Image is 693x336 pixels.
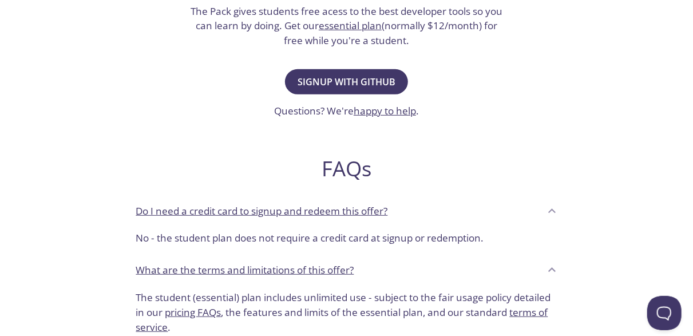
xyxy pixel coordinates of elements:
[298,74,395,90] span: Signup with GitHub
[136,204,388,219] p: Do I need a credit card to signup and redeem this offer?
[354,104,416,117] a: happy to help
[285,69,408,94] button: Signup with GitHub
[165,306,221,319] a: pricing FAQs
[127,195,567,226] div: Do I need a credit card to signup and redeem this offer?
[319,19,382,32] a: essential plan
[189,4,504,48] h3: The Pack gives students free acess to the best developer tools so you can learn by doing. Get our...
[127,255,567,286] div: What are the terms and limitations of this offer?
[136,231,557,246] p: No - the student plan does not require a credit card at signup or redemption.
[136,263,354,278] p: What are the terms and limitations of this offer?
[274,104,419,118] h3: Questions? We're .
[127,156,567,181] h2: FAQs
[127,226,567,255] div: Do I need a credit card to signup and redeem this offer?
[136,290,557,334] p: The student (essential) plan includes unlimited use - subject to the fair usage policy detailed i...
[647,296,682,330] iframe: Help Scout Beacon - Open
[136,306,548,334] a: terms of service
